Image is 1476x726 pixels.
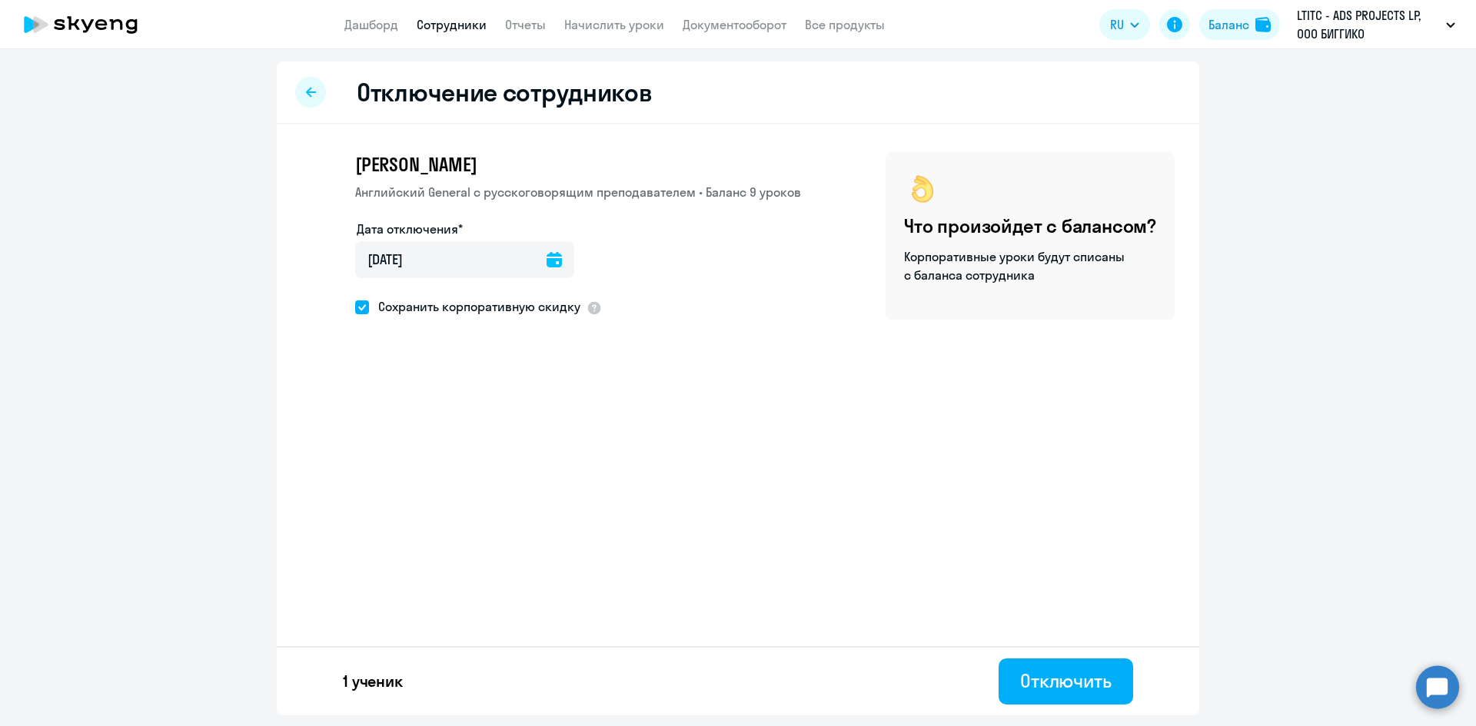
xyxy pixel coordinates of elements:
img: balance [1255,17,1271,32]
button: LTITC - ADS PROJECTS LP, ООО БИГГИКО [1289,6,1463,43]
a: Все продукты [805,17,885,32]
span: RU [1110,15,1124,34]
div: Баланс [1208,15,1249,34]
a: Отчеты [505,17,546,32]
img: ok [904,171,941,207]
input: дд.мм.гггг [355,241,574,278]
h2: Отключение сотрудников [357,77,652,108]
span: [PERSON_NAME] [355,152,477,177]
a: Начислить уроки [564,17,664,32]
span: Сохранить корпоративную скидку [369,297,580,316]
p: Английский General с русскоговорящим преподавателем • Баланс 9 уроков [355,183,801,201]
label: Дата отключения* [357,220,463,238]
a: Дашборд [344,17,398,32]
p: 1 ученик [343,671,403,692]
h4: Что произойдет с балансом? [904,214,1156,238]
div: Отключить [1020,668,1112,693]
p: Корпоративные уроки будут списаны с баланса сотрудника [904,247,1127,284]
p: LTITC - ADS PROJECTS LP, ООО БИГГИКО [1297,6,1440,43]
a: Документооборот [683,17,786,32]
button: Отключить [999,658,1133,704]
button: Балансbalance [1199,9,1280,40]
button: RU [1099,9,1150,40]
a: Сотрудники [417,17,487,32]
